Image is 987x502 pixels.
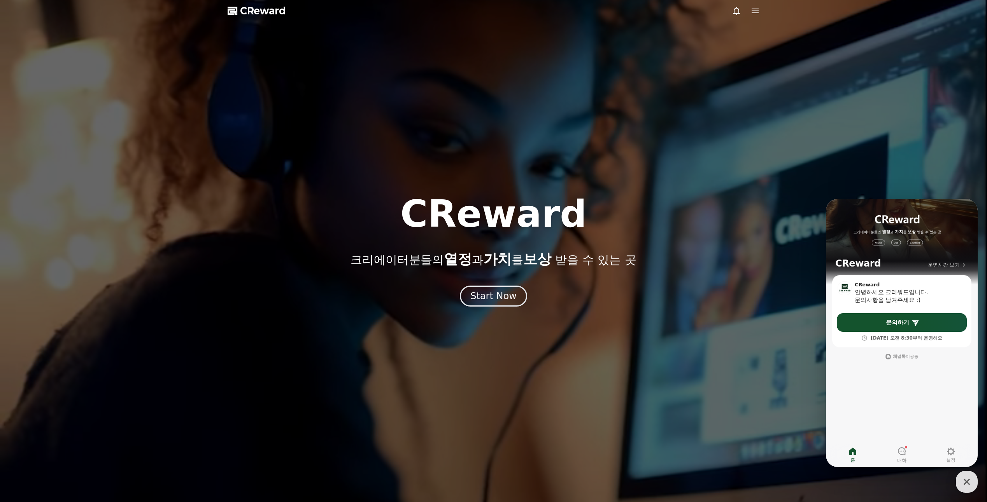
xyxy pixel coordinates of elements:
span: 보상 [523,251,551,267]
iframe: Channel chat [826,199,978,467]
p: 크리에이터분들의 과 를 받을 수 있는 곳 [351,251,636,267]
button: Start Now [460,286,527,307]
h1: CReward [400,195,587,233]
span: CReward [240,5,286,17]
span: 가치 [484,251,512,267]
a: CReward [228,5,286,17]
div: Start Now [470,290,517,302]
span: 열정 [444,251,472,267]
a: Start Now [460,293,527,301]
